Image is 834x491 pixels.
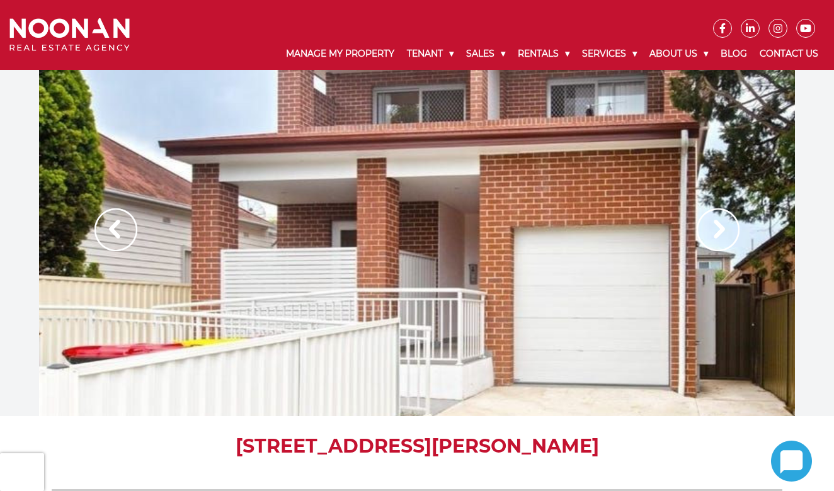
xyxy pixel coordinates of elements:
[697,208,740,251] img: Arrow slider
[576,38,643,70] a: Services
[9,18,130,52] img: Noonan Real Estate Agency
[280,38,401,70] a: Manage My Property
[460,38,511,70] a: Sales
[52,435,782,458] h1: [STREET_ADDRESS][PERSON_NAME]
[714,38,753,70] a: Blog
[511,38,576,70] a: Rentals
[94,208,137,251] img: Arrow slider
[643,38,714,70] a: About Us
[753,38,825,70] a: Contact Us
[401,38,460,70] a: Tenant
